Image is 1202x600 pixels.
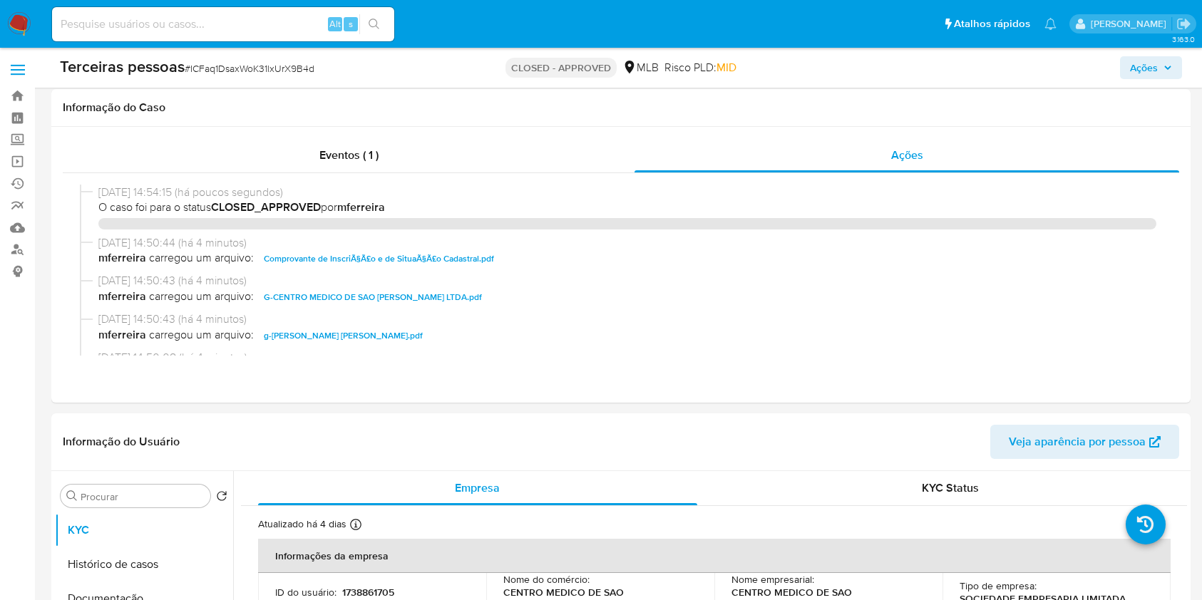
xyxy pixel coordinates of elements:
span: Eventos ( 1 ) [319,147,379,163]
button: KYC [55,513,233,547]
input: Procurar [81,490,205,503]
a: Sair [1176,16,1191,31]
p: Nome do comércio : [503,573,590,586]
button: Procurar [66,490,78,502]
span: s [349,17,353,31]
th: Informações da empresa [258,539,1171,573]
h1: Informação do Usuário [63,435,180,449]
span: Veja aparência por pessoa [1009,425,1146,459]
div: MLB [622,60,659,76]
button: search-icon [359,14,389,34]
span: MID [716,59,736,76]
p: magno.ferreira@mercadopago.com.br [1091,17,1171,31]
span: KYC Status [922,480,979,496]
button: Histórico de casos [55,547,233,581]
p: Atualizado há 4 dias [258,517,346,531]
span: Atalhos rápidos [954,16,1030,31]
a: Notificações [1044,18,1057,30]
p: Nome empresarial : [731,573,814,586]
p: ID do usuário : [275,586,337,599]
input: Pesquise usuários ou casos... [52,15,394,33]
span: Empresa [455,480,500,496]
h1: Informação do Caso [63,100,1179,115]
p: 1738861705 [342,586,394,599]
span: Ações [891,147,923,163]
span: Risco PLD: [664,60,736,76]
b: Terceiras pessoas [60,55,185,78]
button: Veja aparência por pessoa [990,425,1179,459]
button: Ações [1120,56,1182,79]
span: Ações [1130,56,1158,79]
span: Alt [329,17,341,31]
p: Tipo de empresa : [960,579,1037,592]
p: CLOSED - APPROVED [505,58,617,78]
button: Retornar ao pedido padrão [216,490,227,506]
span: # ICFaq1DsaxWoK31lxUrX9B4d [185,61,314,76]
